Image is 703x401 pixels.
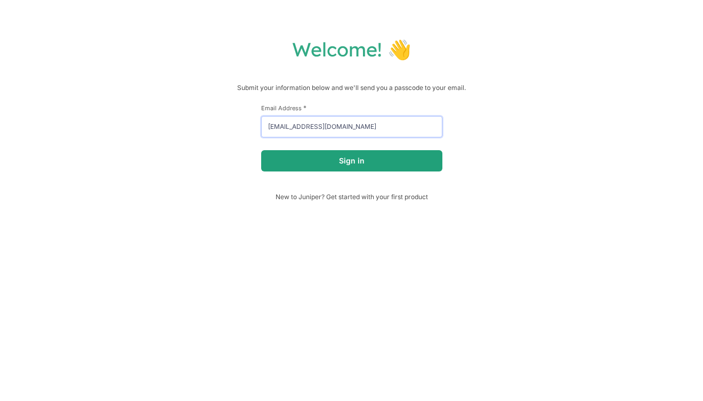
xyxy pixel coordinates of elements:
p: Submit your information below and we'll send you a passcode to your email. [11,83,692,93]
input: email@example.com [261,116,442,137]
h1: Welcome! 👋 [11,37,692,61]
span: New to Juniper? Get started with your first product [261,193,442,201]
label: Email Address [261,104,442,112]
span: This field is required. [303,104,306,112]
button: Sign in [261,150,442,171]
